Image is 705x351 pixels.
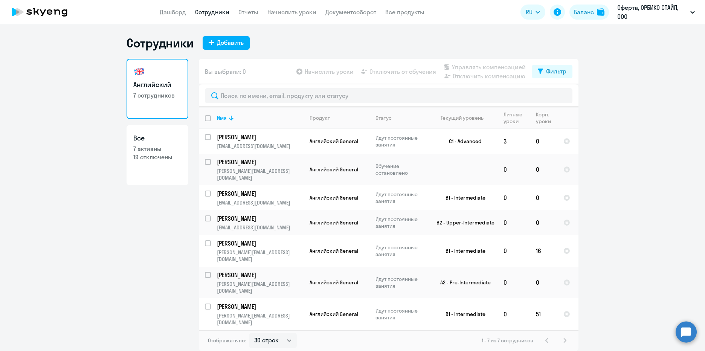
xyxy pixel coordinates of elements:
p: [PERSON_NAME] [217,302,302,311]
div: Продукт [310,114,330,121]
p: 7 сотрудников [133,91,182,99]
a: [PERSON_NAME] [217,133,303,141]
td: A2 - Pre-Intermediate [427,267,497,298]
h3: Все [133,133,182,143]
td: 0 [530,129,557,154]
p: Идут постоянные занятия [375,191,427,204]
a: Начислить уроки [267,8,316,16]
td: 0 [497,185,530,210]
a: [PERSON_NAME] [217,271,303,279]
td: B1 - Intermediate [427,235,497,267]
p: 19 отключены [133,153,182,161]
button: RU [520,5,545,20]
p: [EMAIL_ADDRESS][DOMAIN_NAME] [217,143,303,150]
div: Баланс [574,8,594,17]
div: Добавить [217,38,244,47]
div: Фильтр [546,67,566,76]
span: 1 - 7 из 7 сотрудников [482,337,533,344]
td: 0 [497,235,530,267]
h3: Английский [133,80,182,90]
p: [PERSON_NAME][EMAIL_ADDRESS][DOMAIN_NAME] [217,281,303,294]
div: Имя [217,114,227,121]
p: [PERSON_NAME] [217,158,302,166]
a: [PERSON_NAME] [217,302,303,311]
td: 0 [497,298,530,330]
td: C1 - Advanced [427,129,497,154]
p: 7 активны [133,145,182,153]
a: [PERSON_NAME] [217,214,303,223]
p: Идут постоянные занятия [375,307,427,321]
td: 0 [530,154,557,185]
td: B1 - Intermediate [427,298,497,330]
span: Английский General [310,194,358,201]
div: Статус [375,114,427,121]
button: Балансbalance [569,5,609,20]
a: [PERSON_NAME] [217,158,303,166]
a: Сотрудники [195,8,229,16]
div: Текущий уровень [433,114,497,121]
td: 51 [530,298,557,330]
span: Английский General [310,311,358,317]
p: [PERSON_NAME] [217,133,302,141]
div: Личные уроки [504,111,530,125]
div: Текущий уровень [441,114,484,121]
td: B2 - Upper-Intermediate [427,210,497,235]
span: Вы выбрали: 0 [205,67,246,76]
button: Оферта, ОРБИКО СТАЙЛ, ООО [613,3,699,21]
p: Оферта, ОРБИКО СТАЙЛ, ООО [617,3,687,21]
td: 0 [497,267,530,298]
p: Идут постоянные занятия [375,216,427,229]
span: Отображать по: [208,337,246,344]
a: Английский7 сотрудников [127,59,188,119]
button: Фильтр [532,65,572,78]
span: Английский General [310,166,358,173]
p: [EMAIL_ADDRESS][DOMAIN_NAME] [217,224,303,231]
a: Дашборд [160,8,186,16]
td: 3 [497,129,530,154]
span: Английский General [310,279,358,286]
td: 0 [530,267,557,298]
div: Корп. уроки [536,111,552,125]
a: [PERSON_NAME] [217,189,303,198]
p: [PERSON_NAME] [217,189,302,198]
span: Английский General [310,247,358,254]
div: Личные уроки [504,111,525,125]
span: Английский General [310,219,358,226]
p: [PERSON_NAME][EMAIL_ADDRESS][DOMAIN_NAME] [217,312,303,326]
td: 16 [530,235,557,267]
p: Обучение остановлено [375,163,427,176]
a: Все7 активны19 отключены [127,125,188,185]
input: Поиск по имени, email, продукту или статусу [205,88,572,103]
img: english [133,66,145,78]
button: Добавить [203,36,250,50]
td: 0 [530,210,557,235]
img: balance [597,8,604,16]
p: Идут постоянные занятия [375,134,427,148]
div: Корп. уроки [536,111,557,125]
p: [PERSON_NAME][EMAIL_ADDRESS][DOMAIN_NAME] [217,249,303,262]
p: [PERSON_NAME][EMAIL_ADDRESS][DOMAIN_NAME] [217,168,303,181]
p: [PERSON_NAME] [217,239,302,247]
span: RU [526,8,533,17]
span: Английский General [310,138,358,145]
td: B1 - Intermediate [427,185,497,210]
a: Все продукты [385,8,424,16]
div: Продукт [310,114,369,121]
div: Имя [217,114,303,121]
p: Идут постоянные занятия [375,244,427,258]
a: [PERSON_NAME] [217,239,303,247]
p: [PERSON_NAME] [217,271,302,279]
a: Отчеты [238,8,258,16]
a: Документооборот [325,8,376,16]
td: 0 [497,210,530,235]
td: 0 [497,154,530,185]
p: [EMAIL_ADDRESS][DOMAIN_NAME] [217,199,303,206]
p: Идут постоянные занятия [375,276,427,289]
h1: Сотрудники [127,35,194,50]
td: 0 [530,185,557,210]
div: Статус [375,114,392,121]
p: [PERSON_NAME] [217,214,302,223]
